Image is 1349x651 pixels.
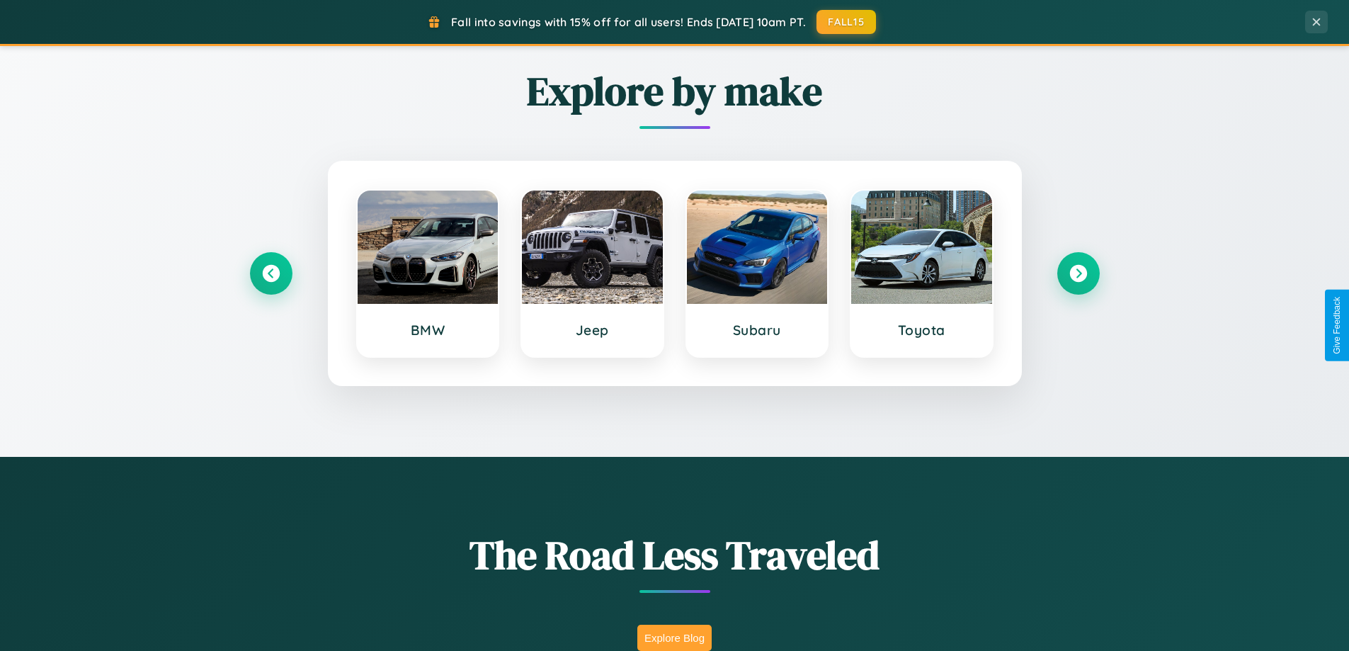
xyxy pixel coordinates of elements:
[451,15,806,29] span: Fall into savings with 15% off for all users! Ends [DATE] 10am PT.
[372,322,484,339] h3: BMW
[250,528,1100,582] h1: The Road Less Traveled
[1332,297,1342,354] div: Give Feedback
[701,322,814,339] h3: Subaru
[865,322,978,339] h3: Toyota
[637,625,712,651] button: Explore Blog
[816,10,876,34] button: FALL15
[536,322,649,339] h3: Jeep
[250,64,1100,118] h2: Explore by make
